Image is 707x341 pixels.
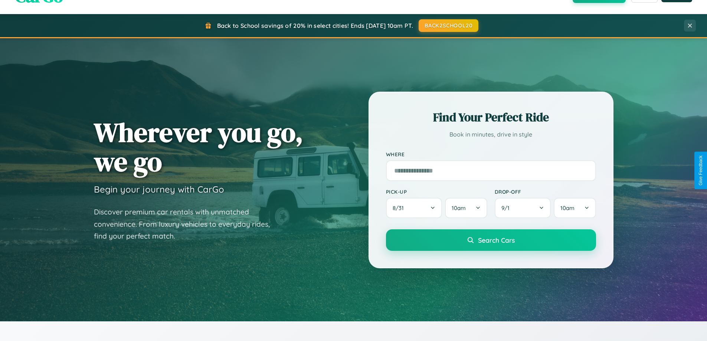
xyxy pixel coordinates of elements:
div: Give Feedback [698,155,703,186]
label: Where [386,151,596,157]
h1: Wherever you go, we go [94,118,303,176]
button: 10am [554,198,596,218]
span: 10am [560,204,575,212]
label: Drop-off [495,188,596,195]
button: 10am [445,198,487,218]
h3: Begin your journey with CarGo [94,184,224,195]
label: Pick-up [386,188,487,195]
p: Discover premium car rentals with unmatched convenience. From luxury vehicles to everyday rides, ... [94,206,279,242]
span: Back to School savings of 20% in select cities! Ends [DATE] 10am PT. [217,22,413,29]
button: BACK2SCHOOL20 [419,19,478,32]
span: 8 / 31 [393,204,407,212]
button: 9/1 [495,198,551,218]
span: 9 / 1 [501,204,513,212]
span: Search Cars [478,236,515,244]
h2: Find Your Perfect Ride [386,109,596,125]
button: 8/31 [386,198,442,218]
span: 10am [452,204,466,212]
p: Book in minutes, drive in style [386,129,596,140]
button: Search Cars [386,229,596,251]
